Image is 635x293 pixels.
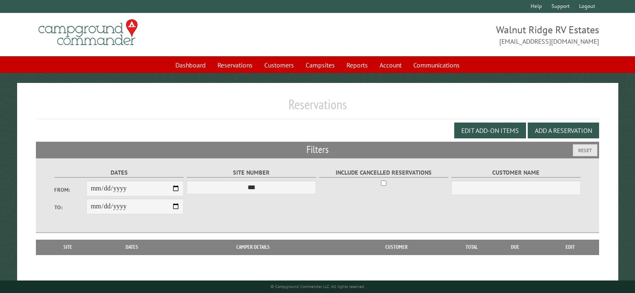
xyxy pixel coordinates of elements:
a: Reservations [213,57,258,73]
img: Campground Commander [36,16,140,49]
th: Site [40,240,96,255]
th: Edit [542,240,599,255]
label: Dates [54,168,184,178]
a: Account [374,57,407,73]
label: Site Number [187,168,316,178]
h1: Reservations [36,96,599,119]
button: Edit Add-on Items [454,123,526,138]
a: Communications [408,57,465,73]
th: Dates [96,240,168,255]
th: Due [488,240,542,255]
th: Camper Details [168,240,338,255]
button: Add a Reservation [528,123,599,138]
a: Customers [259,57,299,73]
small: © Campground Commander LLC. All rights reserved. [271,284,365,289]
label: From: [54,186,87,194]
label: To: [54,203,87,211]
label: Include Cancelled Reservations [319,168,449,178]
span: Walnut Ridge RV Estates [EMAIL_ADDRESS][DOMAIN_NAME] [318,23,599,46]
a: Dashboard [170,57,211,73]
th: Total [455,240,488,255]
button: Reset [573,144,597,156]
a: Reports [342,57,373,73]
th: Customer [338,240,455,255]
label: Customer Name [451,168,581,178]
h2: Filters [36,142,599,158]
a: Campsites [301,57,340,73]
